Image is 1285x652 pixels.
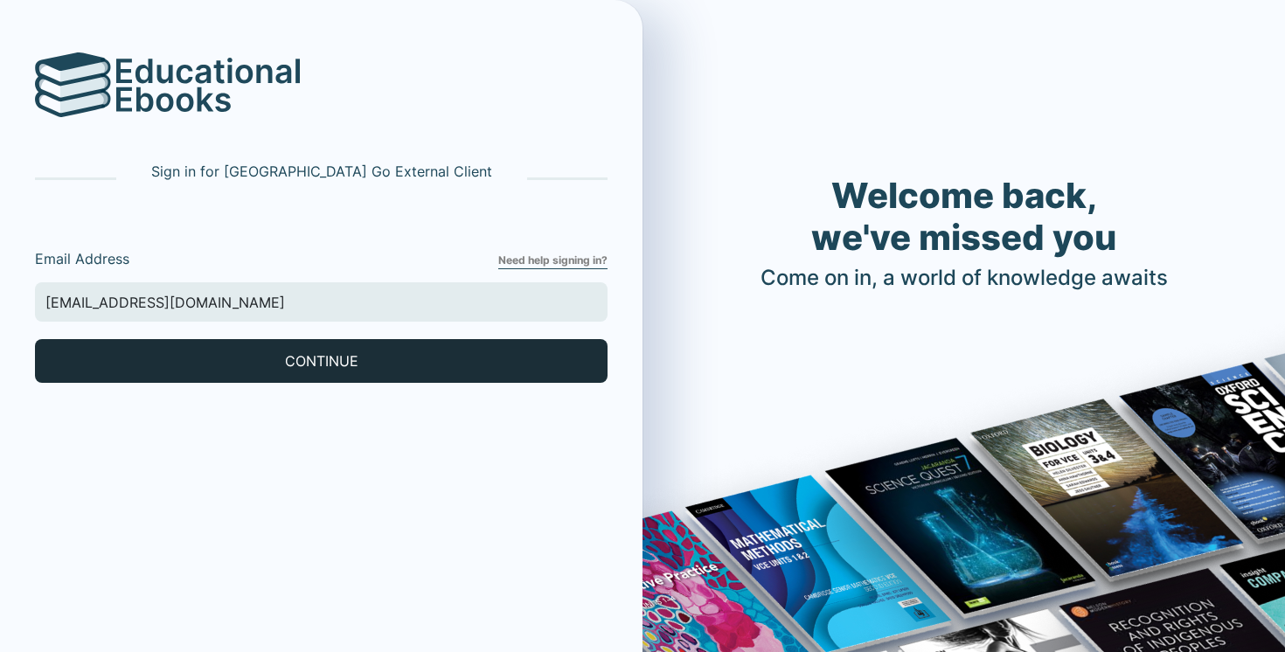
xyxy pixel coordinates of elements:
h4: Come on in, a world of knowledge awaits [761,266,1168,291]
p: Sign in for [GEOGRAPHIC_DATA] Go External Client [151,161,492,182]
h1: Welcome back, we've missed you [761,175,1168,259]
a: Need help signing in? [498,253,608,269]
img: logo-text.svg [116,58,300,112]
button: CONTINUE [35,339,608,383]
label: Email Address [35,248,498,269]
img: logo.svg [35,52,112,117]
